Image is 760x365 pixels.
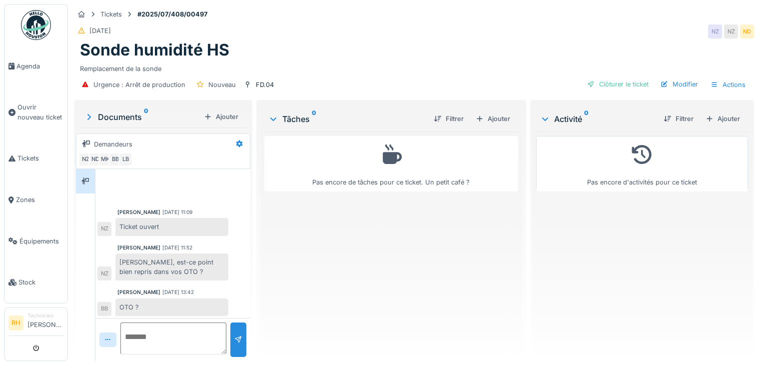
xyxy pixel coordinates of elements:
div: BB [108,152,122,166]
div: Remplacement de la sonde [80,60,748,73]
div: Filtrer [660,112,698,125]
div: Nouveau [208,80,236,89]
div: [DATE] [89,26,111,35]
div: [PERSON_NAME] [117,244,160,251]
div: [PERSON_NAME] [117,208,160,216]
div: [DATE] 13:42 [162,288,194,296]
div: ND [88,152,102,166]
div: BB [97,302,111,316]
div: Clôturer le ticket [583,77,653,91]
div: Pas encore d'activités pour ce ticket [543,140,742,187]
div: NZ [724,24,738,38]
div: Documents [84,111,200,123]
div: Demandeurs [94,139,132,149]
span: Équipements [19,236,63,246]
sup: 0 [144,111,148,123]
div: OTO ? [115,298,228,316]
a: Équipements [4,220,67,262]
div: [PERSON_NAME], est-ce point bien repris dans vos OTO ? [115,253,228,280]
li: RH [8,315,23,330]
div: Tickets [100,9,122,19]
div: Actions [706,77,750,92]
div: NZ [708,24,722,38]
span: Ouvrir nouveau ticket [17,102,63,121]
div: NZ [97,222,111,236]
span: Stock [18,277,63,287]
div: Urgence : Arrêt de production [93,80,185,89]
div: Ajouter [702,112,744,125]
li: [PERSON_NAME] [27,312,63,333]
div: Ajouter [472,112,514,125]
div: NZ [78,152,92,166]
div: MK [98,152,112,166]
a: Stock [4,262,67,303]
div: [DATE] 11:52 [162,244,192,251]
div: [DATE] 11:09 [162,208,192,216]
div: NZ [97,266,111,280]
img: Badge_color-CXgf-gQk.svg [21,10,51,40]
div: Ticket ouvert [115,218,228,235]
div: LB [118,152,132,166]
h1: Sonde humidité HS [80,40,229,59]
div: Technicien [27,312,63,319]
div: Pas encore de tâches pour ce ticket. Un petit café ? [271,140,512,187]
strong: #2025/07/408/00497 [133,9,211,19]
div: Ajouter [200,110,242,123]
div: Filtrer [430,112,468,125]
span: Zones [16,195,63,204]
div: Modifier [657,77,702,91]
a: RH Technicien[PERSON_NAME] [8,312,63,336]
a: Ouvrir nouveau ticket [4,87,67,138]
span: Tickets [17,153,63,163]
div: [PERSON_NAME] [117,288,160,296]
a: Zones [4,179,67,220]
div: Tâches [268,113,426,125]
a: Agenda [4,45,67,87]
div: FD.04 [256,80,274,89]
span: Agenda [16,61,63,71]
div: Activité [540,113,656,125]
a: Tickets [4,138,67,179]
sup: 0 [584,113,589,125]
sup: 0 [312,113,316,125]
div: ND [740,24,754,38]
